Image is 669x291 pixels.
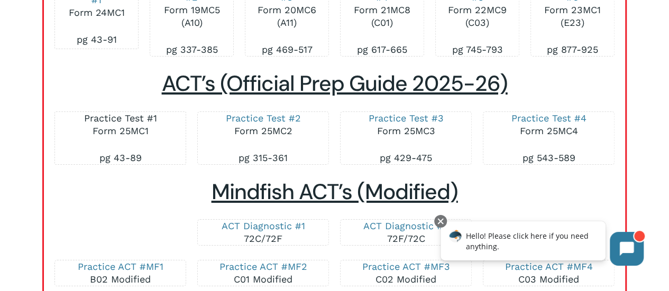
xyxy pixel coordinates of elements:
p: pg 617-665 [351,43,413,56]
p: Form 25MC1 [66,112,175,152]
a: Practice Test #4 [511,112,586,124]
p: pg 43-89 [66,152,175,164]
p: C02 Modified [351,260,460,286]
p: B02 Modified [66,260,175,286]
p: pg 429-475 [351,152,460,164]
p: 72F/72C [351,220,460,245]
p: Form 25MC3 [351,112,460,152]
a: Practice Test #1 [84,112,157,124]
a: ACT Diagnostic #1 [222,220,305,231]
a: Practice ACT #MF3 [362,261,450,272]
p: pg 469-517 [256,43,317,56]
a: Practice ACT #MF1 [78,261,163,272]
p: Form 25MC4 [494,112,603,152]
p: pg 877-925 [542,43,603,56]
p: pg 337-385 [161,43,222,56]
span: Mindfish ACT’s (Modified) [212,178,458,206]
span: ACT’s (Official Prep Guide 2025-26) [162,70,508,98]
iframe: Chatbot [429,213,654,276]
a: ACT Diagnostic #2 [363,220,448,231]
p: pg 43-91 [66,33,127,46]
a: Practice Test #3 [368,112,443,124]
a: Practice Test #2 [226,112,301,124]
p: C01 Modified [208,260,317,286]
p: Form 25MC2 [208,112,317,152]
p: pg 543-589 [494,152,603,164]
a: Practice ACT #MF2 [219,261,307,272]
p: pg 745-793 [446,43,508,56]
p: 72C/72F [208,220,317,245]
p: pg 315-361 [208,152,317,164]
